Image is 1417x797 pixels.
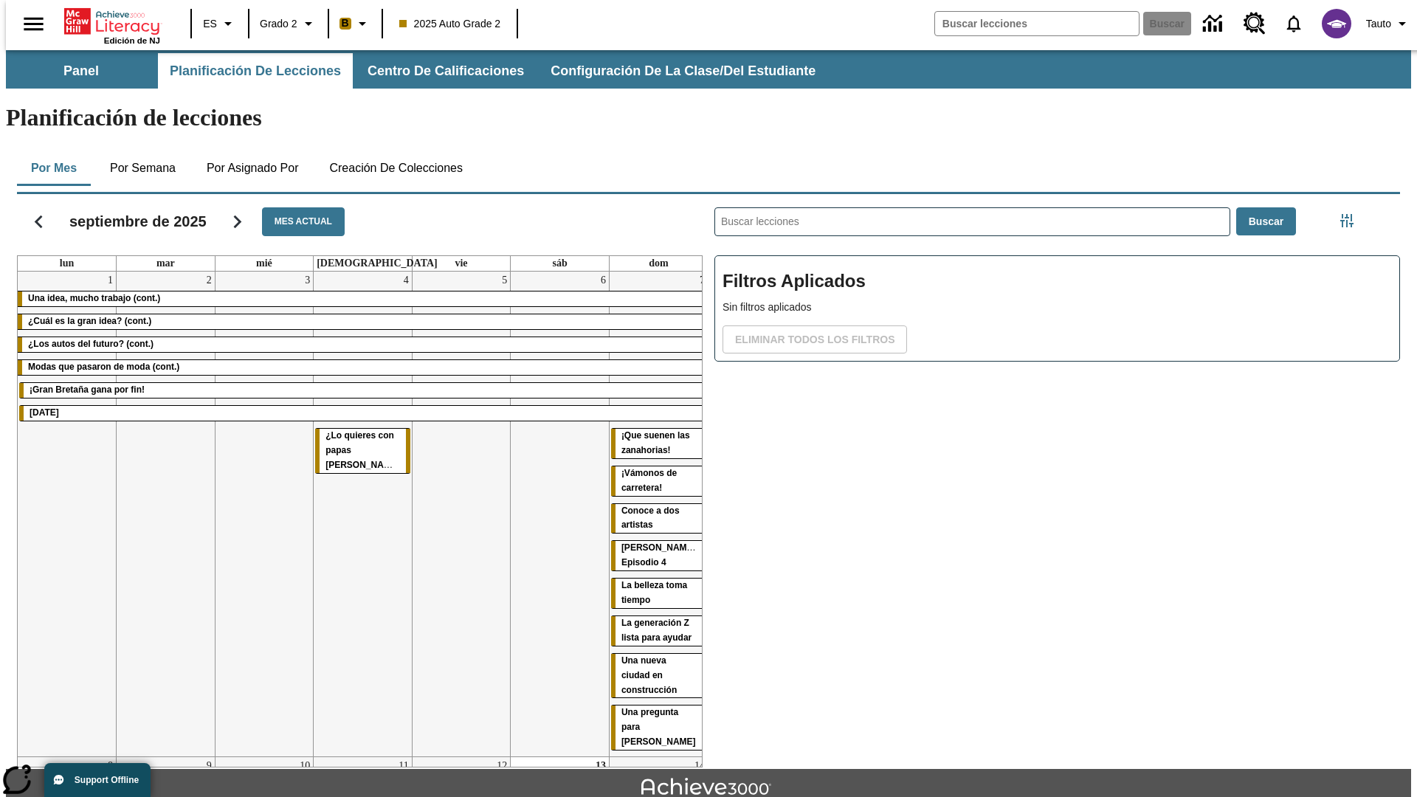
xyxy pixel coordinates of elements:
a: jueves [314,256,441,271]
a: 3 de septiembre de 2025 [302,272,313,289]
div: ¿Los autos del futuro? (cont.) [18,337,708,352]
span: ¡Gran Bretaña gana por fin! [30,384,145,395]
td: 3 de septiembre de 2025 [215,272,314,757]
div: Subbarra de navegación [6,50,1411,89]
a: 10 de septiembre de 2025 [297,757,313,775]
span: Tauto [1366,16,1391,32]
a: 5 de septiembre de 2025 [499,272,510,289]
h1: Planificación de lecciones [6,104,1411,131]
span: ¿Lo quieres con papas fritas? [325,430,405,470]
button: Menú lateral de filtros [1332,206,1362,235]
div: Subbarra de navegación [6,53,829,89]
td: 5 de septiembre de 2025 [412,272,511,757]
span: Una pregunta para Joplin [621,707,696,747]
div: Conoce a dos artistas [611,504,706,534]
button: Regresar [20,203,58,241]
td: 2 de septiembre de 2025 [117,272,216,757]
div: Calendario [5,188,703,767]
input: Buscar campo [935,12,1139,35]
p: Sin filtros aplicados [723,300,1392,315]
button: Grado: Grado 2, Elige un grado [254,10,323,37]
button: Panel [7,53,155,89]
button: Configuración de la clase/del estudiante [539,53,827,89]
button: Lenguaje: ES, Selecciona un idioma [196,10,244,37]
td: 1 de septiembre de 2025 [18,272,117,757]
a: miércoles [253,256,275,271]
a: 6 de septiembre de 2025 [598,272,609,289]
button: Creación de colecciones [317,151,475,186]
td: 6 de septiembre de 2025 [511,272,610,757]
button: Support Offline [44,763,151,797]
a: 9 de septiembre de 2025 [204,757,215,775]
span: Una idea, mucho trabajo (cont.) [28,293,160,303]
button: Abrir el menú lateral [12,2,55,46]
span: ¡Vámonos de carretera! [621,468,677,493]
a: 11 de septiembre de 2025 [396,757,411,775]
span: Conoce a dos artistas [621,506,680,531]
div: ¿Cuál es la gran idea? (cont.) [18,314,708,329]
td: 7 de septiembre de 2025 [609,272,708,757]
input: Buscar lecciones [715,208,1230,235]
div: Portada [64,5,160,45]
a: Notificaciones [1275,4,1313,43]
h2: septiembre de 2025 [69,213,207,230]
button: Buscar [1236,207,1296,236]
a: domingo [646,256,671,271]
a: 13 de septiembre de 2025 [593,757,609,775]
span: ¡Que suenen las zanahorias! [621,430,690,455]
a: 2 de septiembre de 2025 [204,272,215,289]
button: Escoja un nuevo avatar [1313,4,1360,43]
div: ¡Que suenen las zanahorias! [611,429,706,458]
div: ¿Lo quieres con papas fritas? [315,429,410,473]
div: Día del Trabajo [19,406,706,421]
a: viernes [452,256,470,271]
a: 7 de septiembre de 2025 [697,272,708,289]
a: martes [154,256,178,271]
a: lunes [57,256,77,271]
button: Planificación de lecciones [158,53,353,89]
div: Filtros Aplicados [714,255,1400,362]
a: 8 de septiembre de 2025 [105,757,116,775]
button: Por mes [17,151,91,186]
div: ¡Vámonos de carretera! [611,466,706,496]
a: 14 de septiembre de 2025 [692,757,708,775]
a: sábado [549,256,570,271]
span: Grado 2 [260,16,297,32]
div: Una idea, mucho trabajo (cont.) [18,291,708,306]
span: Una nueva ciudad en construcción [621,655,677,695]
h2: Filtros Aplicados [723,263,1392,300]
a: 1 de septiembre de 2025 [105,272,116,289]
span: B [342,14,349,32]
div: Una nueva ciudad en construcción [611,654,706,698]
img: avatar image [1322,9,1351,38]
span: Elena Menope: Episodio 4 [621,542,699,567]
a: Centro de recursos, Se abrirá en una pestaña nueva. [1235,4,1275,44]
div: ¡Gran Bretaña gana por fin! [19,383,706,398]
span: Día del Trabajo [30,407,59,418]
span: ES [203,16,217,32]
span: Edición de NJ [104,36,160,45]
button: Seguir [218,203,256,241]
span: ¿Cuál es la gran idea? (cont.) [28,316,151,326]
span: Modas que pasaron de moda (cont.) [28,362,179,372]
div: La generación Z lista para ayudar [611,616,706,646]
a: Centro de información [1194,4,1235,44]
span: 2025 Auto Grade 2 [399,16,501,32]
div: Modas que pasaron de moda (cont.) [18,360,708,375]
button: Perfil/Configuración [1360,10,1417,37]
button: Centro de calificaciones [356,53,536,89]
span: La generación Z lista para ayudar [621,618,692,643]
button: Boost El color de la clase es anaranjado claro. Cambiar el color de la clase. [334,10,377,37]
button: Por asignado por [195,151,311,186]
span: ¿Los autos del futuro? (cont.) [28,339,154,349]
a: 4 de septiembre de 2025 [401,272,412,289]
span: Support Offline [75,775,139,785]
a: Portada [64,7,160,36]
span: La belleza toma tiempo [621,580,687,605]
div: Buscar [703,188,1400,767]
a: 12 de septiembre de 2025 [494,757,510,775]
td: 4 de septiembre de 2025 [314,272,413,757]
div: La belleza toma tiempo [611,579,706,608]
button: Mes actual [262,207,345,236]
div: Elena Menope: Episodio 4 [611,541,706,570]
